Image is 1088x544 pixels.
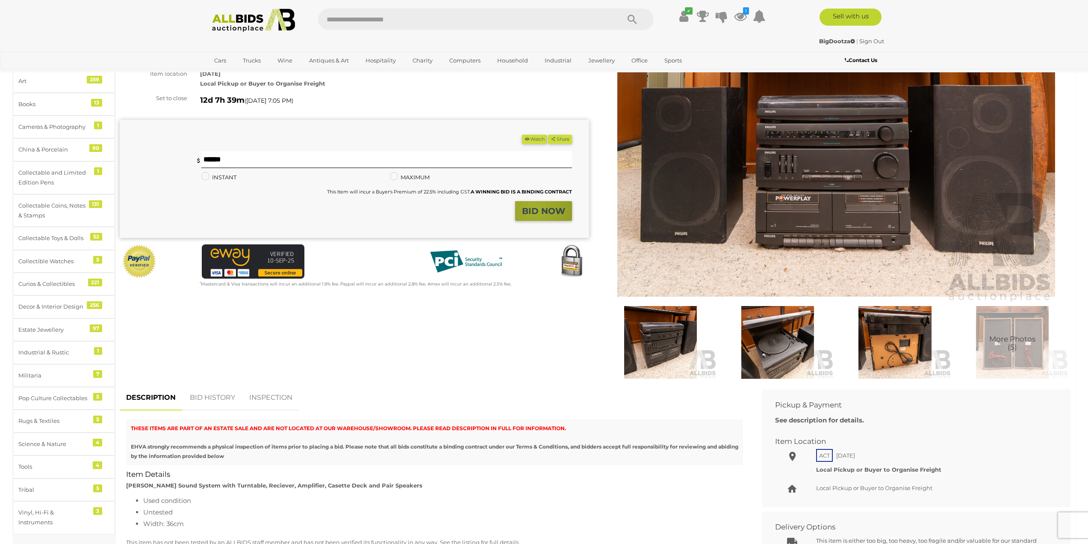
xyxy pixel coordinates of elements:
button: Search [611,9,654,30]
div: Pop Culture Collectables [18,393,89,403]
div: Industrial & Rustic [18,348,89,357]
a: Computers [444,54,486,68]
img: PCI DSS compliant [423,244,509,279]
strong: 12d 7h 39m [200,95,245,105]
span: EHVA strongly recommends a physical inspection of items prior to placing a bid. Please note that ... [131,443,738,459]
small: This Item will incur a Buyer's Premium of 22.5% including GST. [327,189,572,195]
img: Secured by Rapid SSL [554,244,589,279]
div: Tribal [18,485,89,495]
b: Contact Us [845,57,877,63]
div: Set to close [113,93,194,103]
a: Hospitality [360,54,401,68]
img: Phillips Sound System with Turntable, Reciever, Amplifier, Casette Deck and Pair Speakers [721,306,834,379]
div: Science & Nature [18,439,89,449]
div: Collectable and Limited Edition Pens [18,168,89,188]
div: 1 [94,167,102,175]
a: Estate Jewellery 97 [13,318,115,341]
strong: BID NOW [522,206,565,216]
img: Phillips Sound System with Turntable, Reciever, Amplifier, Casette Deck and Pair Speakers [617,21,1055,304]
div: 97 [90,324,102,332]
span: ( ) [245,97,293,104]
li: Used condition [143,495,743,506]
div: 7 [93,370,102,378]
button: BID NOW [515,201,572,221]
a: Antiques & Art [304,54,354,68]
div: 259 [87,76,102,83]
li: Untested [143,506,743,518]
a: Collectable Coins, Notes & Stamps 131 [13,194,115,227]
a: ✔ [678,9,690,24]
a: INSPECTION [243,385,299,410]
div: Collectable Toys & Dolls [18,233,89,243]
span: [DATE] [834,450,857,461]
strong: [DATE] [200,70,221,77]
div: 52 [90,233,102,241]
div: 90 [89,144,102,152]
a: Cameras & Photography 1 [13,116,115,138]
span: More Photos (5) [989,335,1035,351]
div: Vinyl, Hi-Fi & Instruments [18,508,89,528]
strong: [PERSON_NAME] Sound System with Turntable, Reciever, Amplifier, Casette Deck and Pair Speakers [126,482,422,489]
li: Watch this item [522,135,547,144]
h2: Delivery Options [775,523,1045,531]
a: Charity [407,54,438,68]
div: Art [18,76,89,86]
span: ACT [816,449,833,462]
small: Mastercard & Visa transactions will incur an additional 1.9% fee. Paypal will incur an additional... [200,281,511,287]
div: 5 [93,485,102,492]
div: Collectable Coins, Notes & Stamps [18,201,89,221]
a: [GEOGRAPHIC_DATA] [209,68,280,82]
div: 13 [91,99,102,107]
a: Industrial [539,54,577,68]
h2: Item Location [775,437,1045,446]
div: Decor & Interior Design [18,302,89,312]
div: Militaria [18,371,89,381]
b: A WINNING BID IS A BINDING CONTRACT [471,189,572,195]
a: Curios & Collectibles 221 [13,273,115,295]
a: Cars [209,54,232,68]
strong: BigDootza [819,38,855,45]
img: Allbids.com.au [207,9,300,32]
a: Art 259 [13,70,115,92]
span: Local Pickup or Buyer to Organise Freight [816,485,932,491]
a: Collectable Toys & Dolls 52 [13,227,115,250]
img: Phillips Sound System with Turntable, Reciever, Amplifier, Casette Deck and Pair Speakers [604,306,717,379]
a: Jewellery [583,54,620,68]
span: THESE ITEMS ARE PART OF AN ESTATE SALE AND ARE NOT LOCATED AT OUR WAREHOUSE/SHOWROOM. PLEASE READ... [131,425,566,431]
a: Tools 4 [13,455,115,478]
div: Estate Jewellery [18,325,89,335]
a: Sports [659,54,687,68]
span: [DATE] 7:05 PM [246,97,292,104]
a: 1 [734,9,747,24]
strong: Local Pickup or Buyer to Organise Freight [200,80,325,87]
a: Office [626,54,653,68]
div: 5 [93,256,102,264]
a: More Photos(5) [956,306,1069,379]
img: Phillips Sound System with Turntable, Reciever, Amplifier, Casette Deck and Pair Speakers [838,306,951,379]
a: Science & Nature 4 [13,433,115,455]
div: Cameras & Photography [18,122,89,132]
i: ✔ [685,7,693,15]
a: Sell with us [820,9,882,26]
span: | [856,38,858,45]
div: 131 [89,200,102,208]
label: INSTANT [201,172,236,182]
div: 221 [88,279,102,286]
div: 5 [93,416,102,423]
label: MAXIMUM [390,172,430,182]
div: 1 [94,347,102,355]
h2: Item Details [126,470,743,479]
div: 256 [87,301,102,309]
button: Share [548,135,572,144]
button: Watch [522,135,547,144]
img: Official PayPal Seal [122,244,157,279]
a: Collectable and Limited Edition Pens 1 [13,161,115,194]
a: Decor & Interior Design 256 [13,295,115,318]
a: Militaria 7 [13,364,115,387]
li: Width: 36cm [143,518,743,529]
a: BigDootza [819,38,856,45]
div: 3 [93,507,102,515]
strong: Local Pickup or Buyer to Organise Freight [816,466,941,473]
a: Trucks [237,54,266,68]
a: Vinyl, Hi-Fi & Instruments 3 [13,501,115,534]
